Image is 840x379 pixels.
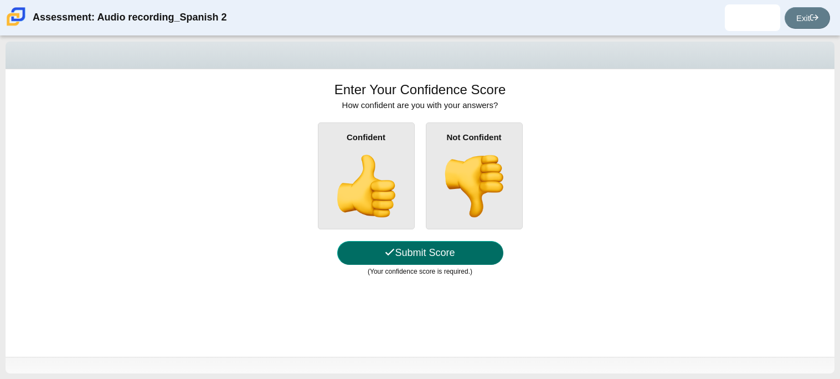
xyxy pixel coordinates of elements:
[4,5,28,28] img: Carmen School of Science & Technology
[4,21,28,30] a: Carmen School of Science & Technology
[368,268,472,275] small: (Your confidence score is required.)
[347,132,385,142] b: Confident
[785,7,830,29] a: Exit
[334,80,506,99] h1: Enter Your Confidence Score
[33,4,226,31] div: Assessment: Audio recording_Spanish 2
[744,9,761,27] img: iris.perez.UJWoIY
[442,155,506,218] img: thumbs-down.png
[334,155,398,218] img: thumbs-up.png
[337,241,503,265] button: Submit Score
[446,132,501,142] b: Not Confident
[342,100,498,110] span: How confident are you with your answers?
